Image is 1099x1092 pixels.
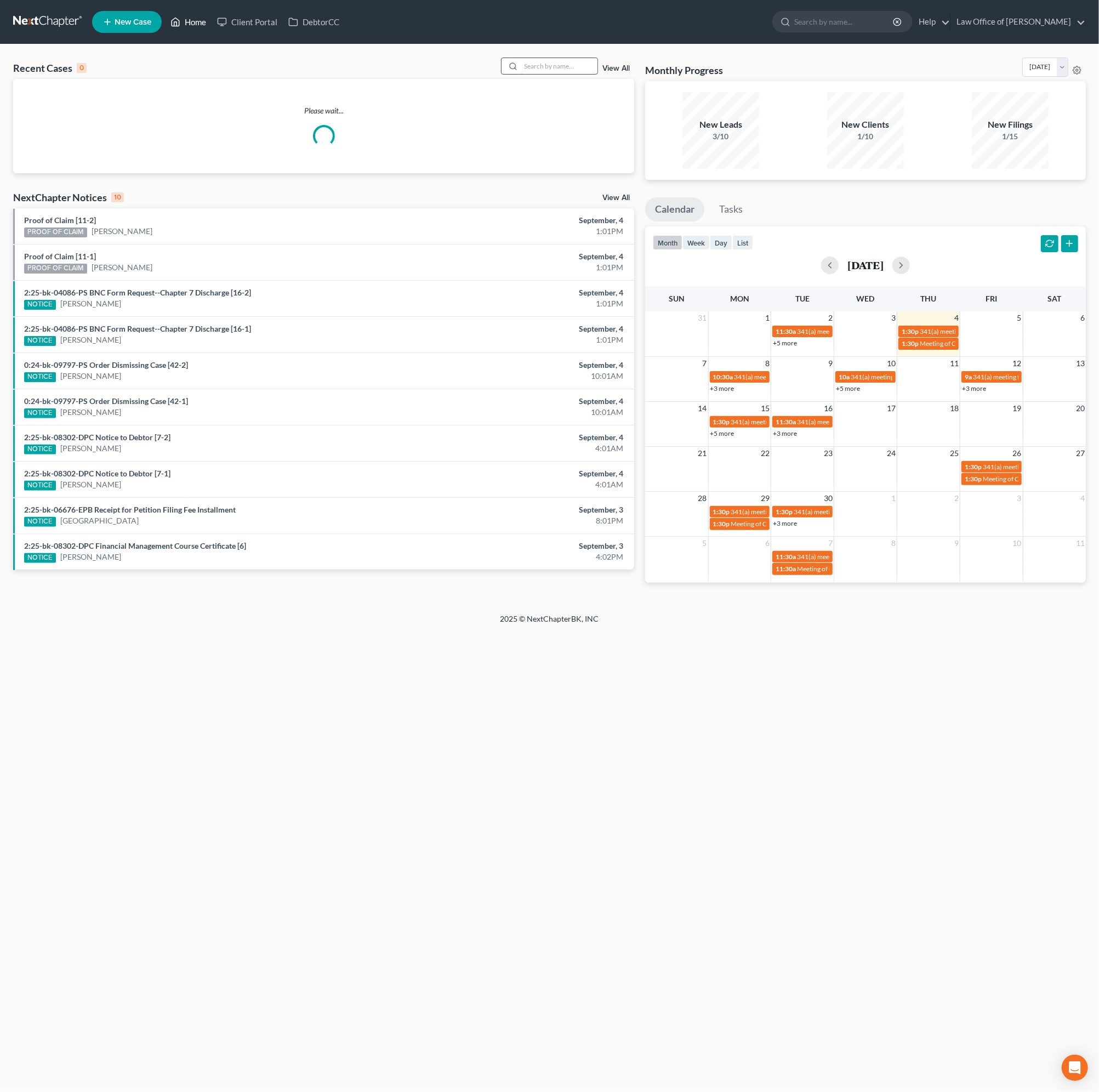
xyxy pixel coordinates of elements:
[431,468,623,479] div: September, 4
[60,443,121,454] a: [PERSON_NAME]
[731,418,837,426] span: 341(a) meeting for [PERSON_NAME]
[212,12,283,32] a: Client Portal
[431,504,623,515] div: September, 3
[965,475,982,483] span: 1:30p
[13,105,634,116] p: Please wait...
[92,262,152,273] a: [PERSON_NAME]
[24,481,56,491] div: NOTICE
[283,12,345,32] a: DebtorCC
[682,118,759,131] div: New Leads
[827,537,834,550] span: 7
[713,508,730,516] span: 1:30p
[764,537,771,550] span: 6
[713,418,730,426] span: 1:30p
[24,445,56,454] div: NOTICE
[165,12,212,32] a: Home
[902,339,919,348] span: 1:30p
[431,226,623,237] div: 1:01PM
[760,402,771,415] span: 15
[60,298,121,309] a: [PERSON_NAME]
[24,505,236,514] a: 2:25-bk-06676-EPB Receipt for Petition Filing Fee Installment
[682,235,710,250] button: week
[847,259,884,271] h2: [DATE]
[431,551,623,562] div: 4:02PM
[776,553,796,561] span: 11:30a
[682,131,759,142] div: 3/10
[697,447,708,460] span: 21
[886,357,897,370] span: 10
[827,357,834,370] span: 9
[1016,492,1023,505] span: 3
[431,287,623,298] div: September, 4
[237,613,862,633] div: 2025 © NextChapterBK, INC
[949,447,960,460] span: 25
[92,226,152,237] a: [PERSON_NAME]
[431,371,623,382] div: 10:01AM
[949,402,960,415] span: 18
[1012,402,1023,415] span: 19
[24,300,56,310] div: NOTICE
[773,519,797,527] a: +3 more
[839,373,850,381] span: 10a
[1079,311,1086,325] span: 6
[702,357,708,370] span: 7
[857,294,875,303] span: Wed
[776,418,796,426] span: 11:30a
[913,12,950,32] a: Help
[730,294,749,303] span: Mon
[823,402,834,415] span: 16
[890,311,897,325] span: 3
[24,553,56,563] div: NOTICE
[431,215,623,226] div: September, 4
[713,373,733,381] span: 10:30a
[431,515,623,526] div: 8:01PM
[24,288,251,297] a: 2:25-bk-04086-PS BNC Form Request--Chapter 7 Discharge [16-2]
[24,372,56,382] div: NOTICE
[1075,447,1086,460] span: 27
[24,396,188,406] a: 0:24-bk-09797-PS Order Dismissing Case [42-1]
[797,565,919,573] span: Meeting of Creditors for [PERSON_NAME]
[827,118,904,131] div: New Clients
[653,235,682,250] button: month
[886,447,897,460] span: 24
[13,191,124,204] div: NextChapter Notices
[797,327,903,335] span: 341(a) meeting for [PERSON_NAME]
[836,384,860,393] a: +5 more
[986,294,997,303] span: Fri
[24,541,246,550] a: 2:25-bk-08302-DPC Financial Management Course Certificate [6]
[1016,311,1023,325] span: 5
[60,551,121,562] a: [PERSON_NAME]
[823,447,834,460] span: 23
[710,235,732,250] button: day
[24,469,170,478] a: 2:25-bk-08302-DPC Notice to Debtor [7-1]
[773,339,797,347] a: +5 more
[24,252,96,261] a: Proof of Claim [11-1]
[13,61,87,75] div: Recent Cases
[776,565,796,573] span: 11:30a
[713,520,730,528] span: 1:30p
[983,463,1089,471] span: 341(a) meeting for [PERSON_NAME]
[797,418,961,426] span: 341(a) meeting for [PERSON_NAME] & [PERSON_NAME]
[24,215,96,225] a: Proof of Claim [11-2]
[60,371,121,382] a: [PERSON_NAME]
[431,262,623,273] div: 1:01PM
[24,324,251,333] a: 2:25-bk-04086-PS BNC Form Request--Chapter 7 Discharge [16-1]
[24,433,170,442] a: 2:25-bk-08302-DPC Notice to Debtor [7-2]
[1062,1055,1088,1081] div: Open Intercom Messenger
[827,131,904,142] div: 1/10
[920,294,936,303] span: Thu
[949,357,960,370] span: 11
[602,194,630,202] a: View All
[760,492,771,505] span: 29
[951,12,1085,32] a: Law Office of [PERSON_NAME]
[797,553,903,561] span: 341(a) meeting for [PERSON_NAME]
[823,492,834,505] span: 30
[702,537,708,550] span: 5
[794,12,895,32] input: Search by name...
[431,479,623,490] div: 4:01AM
[1075,357,1086,370] span: 13
[60,407,121,418] a: [PERSON_NAME]
[760,447,771,460] span: 22
[827,311,834,325] span: 2
[965,373,972,381] span: 9a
